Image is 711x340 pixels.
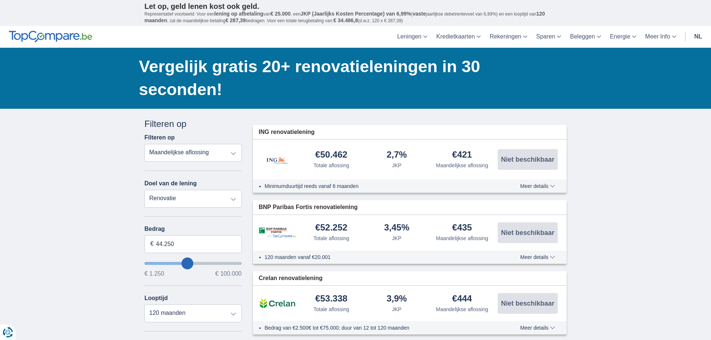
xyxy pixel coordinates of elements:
span: vaste [413,11,426,17]
span: € 100.000 [215,271,241,277]
a: nl [690,26,707,48]
div: €53.338 [315,294,347,304]
span: BNP Paribas Fortis renovatielening [259,203,358,212]
label: Bedrag [144,226,242,232]
span: Meer details [520,184,555,189]
button: Meer details [515,183,561,189]
span: lening op afbetaling [214,11,263,17]
label: Looptijd [144,295,168,302]
button: Meer details [515,254,561,260]
div: €421 [452,150,472,160]
span: Crelan renovatielening [259,274,323,283]
div: JKP [392,306,401,313]
div: €435 [452,223,472,233]
span: Meer details [520,255,555,260]
span: € 287,39 [226,17,246,23]
div: €50.462 [315,150,347,160]
li: Bedrag van €2.500€ tot €75.000; duur van 12 tot 120 maanden [265,324,493,331]
span: JKP (Jaarlijks Kosten Percentage) van 6,99% [301,11,411,17]
span: Meer details [520,325,555,330]
img: product.pl.alt ING [259,147,296,172]
a: Energie [605,26,641,48]
span: Niet beschikbaar [501,229,554,236]
a: Sparen [532,26,566,48]
p: Representatief voorbeeld: Voor een van , een ( jaarlijkse debetrentevoet van 6,99%) en een loopti... [144,11,567,24]
div: Maandelijkse aflossing [436,235,488,242]
div: Totale aflossing [313,235,349,242]
a: Rekeningen [485,26,531,48]
label: Filteren op [144,134,175,141]
div: Totale aflossing [313,306,349,313]
span: Niet beschikbaar [501,156,554,163]
div: Totale aflossing [313,162,349,169]
label: Doel van de lening [144,180,197,187]
div: JKP [392,162,401,169]
button: Niet beschikbaar [498,293,558,314]
div: Maandelijkse aflossing [436,306,488,313]
span: € [150,240,154,248]
span: € 1.250 [144,271,164,277]
a: Kredietkaarten [432,26,485,48]
span: € 34.486,8 [333,17,358,23]
span: Niet beschikbaar [501,300,554,307]
img: product.pl.alt Crelan [259,294,296,313]
div: 3,45% [384,223,409,233]
a: Leningen [393,26,432,48]
h1: Vergelijk gratis 20+ renovatieleningen in 30 seconden! [139,55,567,101]
li: Minimumduurtijd reeds vanaf 6 maanden [265,182,493,190]
span: ING renovatielening [259,128,315,137]
li: 120 maanden vanaf €20.001 [265,253,493,261]
img: TopCompare [9,31,92,43]
img: product.pl.alt BNP Paribas Fortis [259,227,296,238]
div: Filteren op [144,118,242,130]
div: 3,9% [387,294,407,304]
button: Niet beschikbaar [498,149,558,170]
div: €444 [452,294,472,304]
span: 120 maanden [144,11,545,23]
span: € 25.000 [270,11,291,17]
button: Niet beschikbaar [498,222,558,243]
div: JKP [392,235,401,242]
p: Let op, geld lenen kost ook geld. [144,2,567,11]
a: Meer Info [641,26,681,48]
button: Meer details [515,325,561,331]
input: wantToBorrow [144,262,242,265]
a: Beleggen [565,26,605,48]
div: €52.252 [315,223,347,233]
div: Maandelijkse aflossing [436,162,488,169]
div: 2,7% [387,150,407,160]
